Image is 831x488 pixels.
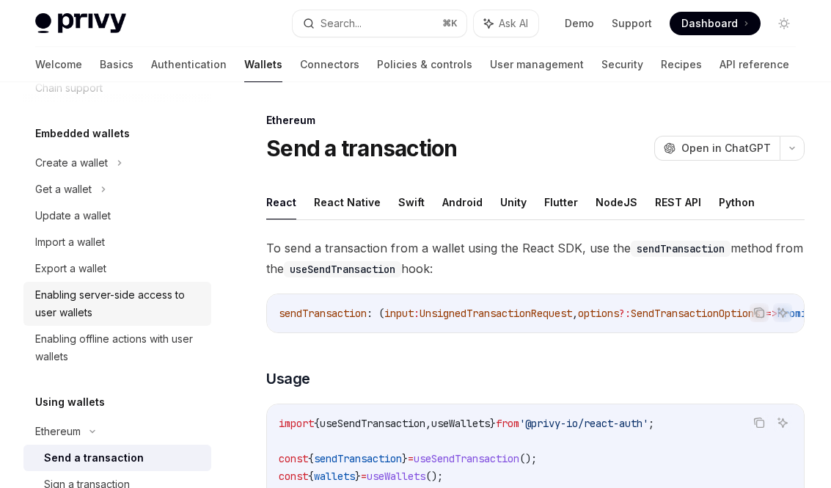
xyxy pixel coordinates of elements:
a: Import a wallet [23,229,211,255]
code: sendTransaction [631,241,731,257]
a: Demo [565,16,594,31]
div: Search... [321,15,362,32]
button: Copy the contents from the code block [750,413,769,432]
a: Connectors [300,47,359,82]
div: Enabling offline actions with user wallets [35,330,202,365]
a: Dashboard [670,12,761,35]
button: Python [719,185,755,219]
button: Open in ChatGPT [654,136,780,161]
a: Welcome [35,47,82,82]
span: '@privy-io/react-auth' [519,417,648,430]
a: Authentication [151,47,227,82]
a: Policies & controls [377,47,472,82]
span: options [578,307,619,320]
span: (); [425,470,443,483]
span: UnsignedTransactionRequest [420,307,572,320]
span: useWallets [431,417,490,430]
span: Open in ChatGPT [681,141,771,156]
button: Unity [500,185,527,219]
span: input [384,307,414,320]
span: Usage [266,368,310,389]
button: Ask AI [773,303,792,322]
a: Recipes [661,47,702,82]
a: API reference [720,47,789,82]
button: React Native [314,185,381,219]
div: Ethereum [35,423,81,440]
span: import [279,417,314,430]
div: Get a wallet [35,181,92,198]
code: useSendTransaction [284,261,401,277]
span: ?: [619,307,631,320]
span: Promise [777,307,819,320]
span: const [279,470,308,483]
div: Import a wallet [35,233,105,251]
span: { [314,417,320,430]
h5: Using wallets [35,393,105,411]
span: To send a transaction from a wallet using the React SDK, use the method from the hook: [266,238,805,279]
button: Ask AI [773,413,792,432]
span: ; [648,417,654,430]
span: : ( [367,307,384,320]
span: SendTransactionOptions [631,307,760,320]
span: } [402,452,408,465]
span: = [361,470,367,483]
h5: Embedded wallets [35,125,130,142]
button: Ask AI [474,10,538,37]
span: sendTransaction [279,307,367,320]
span: } [355,470,361,483]
span: Dashboard [681,16,738,31]
a: Enabling offline actions with user wallets [23,326,211,370]
span: (); [519,452,537,465]
a: Export a wallet [23,255,211,282]
button: NodeJS [596,185,637,219]
button: Copy the contents from the code block [750,303,769,322]
span: , [425,417,431,430]
button: Android [442,185,483,219]
span: = [408,452,414,465]
button: Flutter [544,185,578,219]
a: Security [601,47,643,82]
span: useSendTransaction [320,417,425,430]
span: { [308,452,314,465]
a: Enabling server-side access to user wallets [23,282,211,326]
span: from [496,417,519,430]
div: Ethereum [266,113,805,128]
span: wallets [314,470,355,483]
span: Ask AI [499,16,528,31]
a: Support [612,16,652,31]
span: , [572,307,578,320]
a: Send a transaction [23,445,211,471]
span: } [490,417,496,430]
img: light logo [35,13,126,34]
div: Update a wallet [35,207,111,225]
a: Update a wallet [23,203,211,229]
div: Enabling server-side access to user wallets [35,286,202,321]
span: ⌘ K [442,18,458,29]
button: Search...⌘K [293,10,466,37]
a: Basics [100,47,133,82]
div: Send a transaction [44,449,144,467]
button: React [266,185,296,219]
a: User management [490,47,584,82]
span: => [766,307,777,320]
h1: Send a transaction [266,135,458,161]
div: Export a wallet [35,260,106,277]
span: const [279,452,308,465]
button: Toggle dark mode [772,12,796,35]
a: Wallets [244,47,282,82]
button: REST API [655,185,701,219]
div: Create a wallet [35,154,108,172]
span: : [414,307,420,320]
span: useSendTransaction [414,452,519,465]
span: sendTransaction [314,452,402,465]
span: useWallets [367,470,425,483]
span: { [308,470,314,483]
button: Swift [398,185,425,219]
